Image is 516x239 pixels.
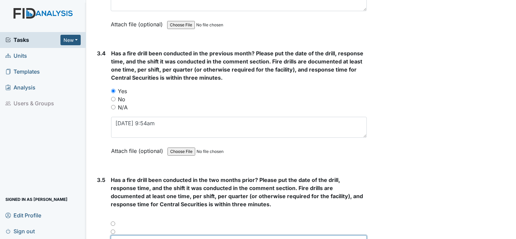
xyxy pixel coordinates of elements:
[118,87,127,95] label: Yes
[118,103,128,111] label: N/A
[111,89,115,93] input: Yes
[5,51,27,61] span: Units
[118,95,125,103] label: No
[5,36,60,44] a: Tasks
[60,35,81,45] button: New
[5,82,35,93] span: Analysis
[111,177,363,208] span: Has a fire drill been conducted in the two months prior? Please put the date of the drill, respon...
[111,50,363,81] span: Has a fire drill been conducted in the previous month? Please put the date of the drill, response...
[97,176,105,184] label: 3.5
[5,226,35,236] span: Sign out
[111,105,115,109] input: N/A
[5,210,41,220] span: Edit Profile
[5,194,68,205] span: Signed in as [PERSON_NAME]
[97,49,106,57] label: 3.4
[111,143,166,155] label: Attach file (optional)
[111,97,115,101] input: No
[5,67,40,77] span: Templates
[111,17,165,28] label: Attach file (optional)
